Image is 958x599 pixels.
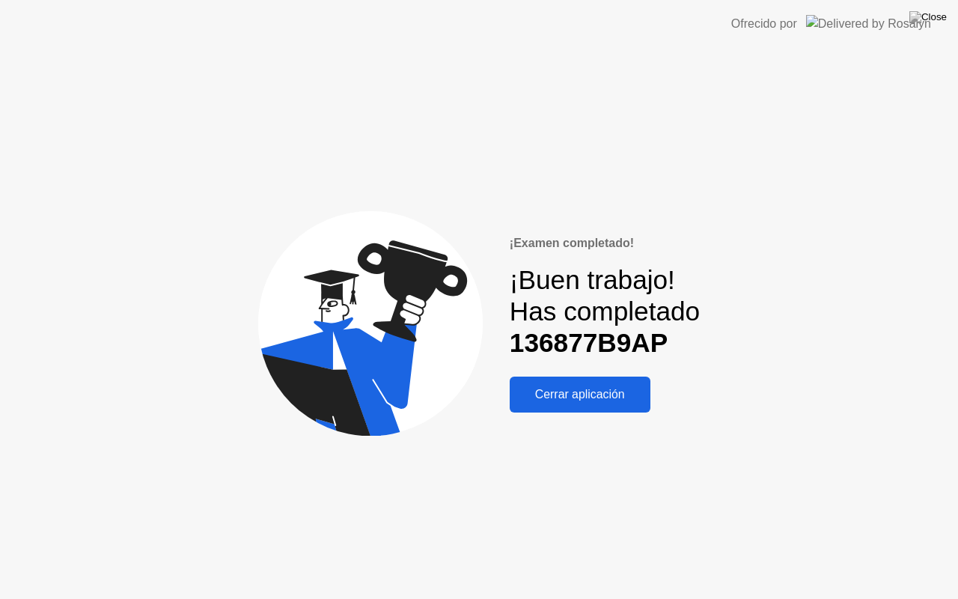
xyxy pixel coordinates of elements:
[806,15,931,32] img: Delivered by Rosalyn
[510,328,668,357] b: 136877B9AP
[514,388,646,401] div: Cerrar aplicación
[731,15,797,33] div: Ofrecido por
[510,264,700,359] div: ¡Buen trabajo! Has completado
[510,377,650,413] button: Cerrar aplicación
[510,234,700,252] div: ¡Examen completado!
[909,11,947,23] img: Close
